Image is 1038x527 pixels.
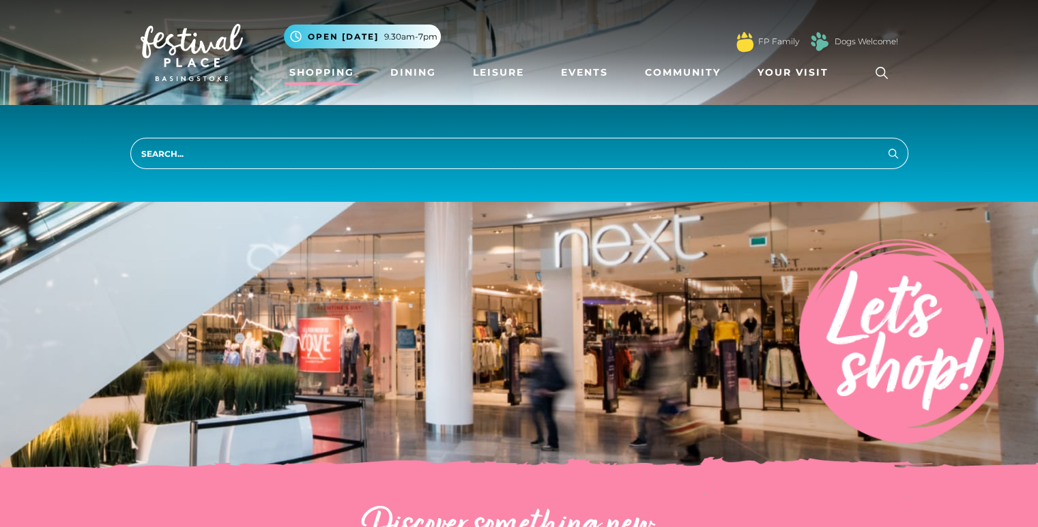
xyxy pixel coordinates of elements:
[752,60,841,85] a: Your Visit
[284,25,441,48] button: Open [DATE] 9.30am-7pm
[308,31,379,43] span: Open [DATE]
[130,138,908,169] input: Search...
[284,60,360,85] a: Shopping
[384,31,437,43] span: 9.30am-7pm
[758,35,799,48] a: FP Family
[385,60,442,85] a: Dining
[467,60,530,85] a: Leisure
[639,60,726,85] a: Community
[141,24,243,81] img: Festival Place Logo
[835,35,898,48] a: Dogs Welcome!
[556,60,614,85] a: Events
[758,65,828,80] span: Your Visit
